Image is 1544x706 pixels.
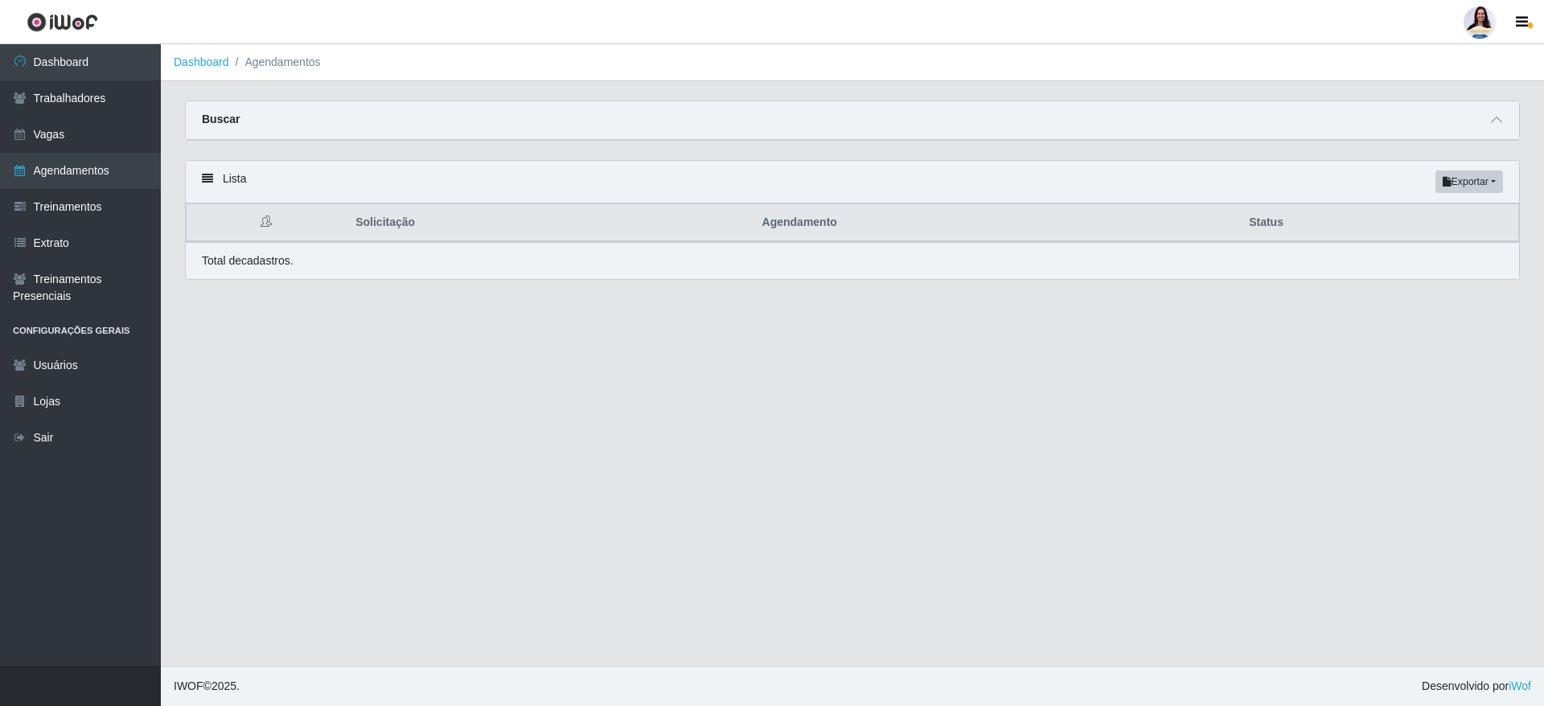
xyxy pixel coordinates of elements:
[346,204,752,242] th: Solicitação
[174,55,229,68] a: Dashboard
[161,44,1544,81] nav: breadcrumb
[753,204,1240,242] th: Agendamento
[186,161,1519,203] div: Lista
[174,679,203,692] span: IWOF
[27,12,98,32] img: CoreUI Logo
[174,678,240,695] span: © 2025 .
[1509,679,1531,692] a: iWof
[1435,170,1503,193] button: Exportar
[202,252,294,269] p: Total de cadastros.
[1422,678,1531,695] span: Desenvolvido por
[229,54,321,71] li: Agendamentos
[1239,204,1518,242] th: Status
[202,113,240,125] strong: Buscar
